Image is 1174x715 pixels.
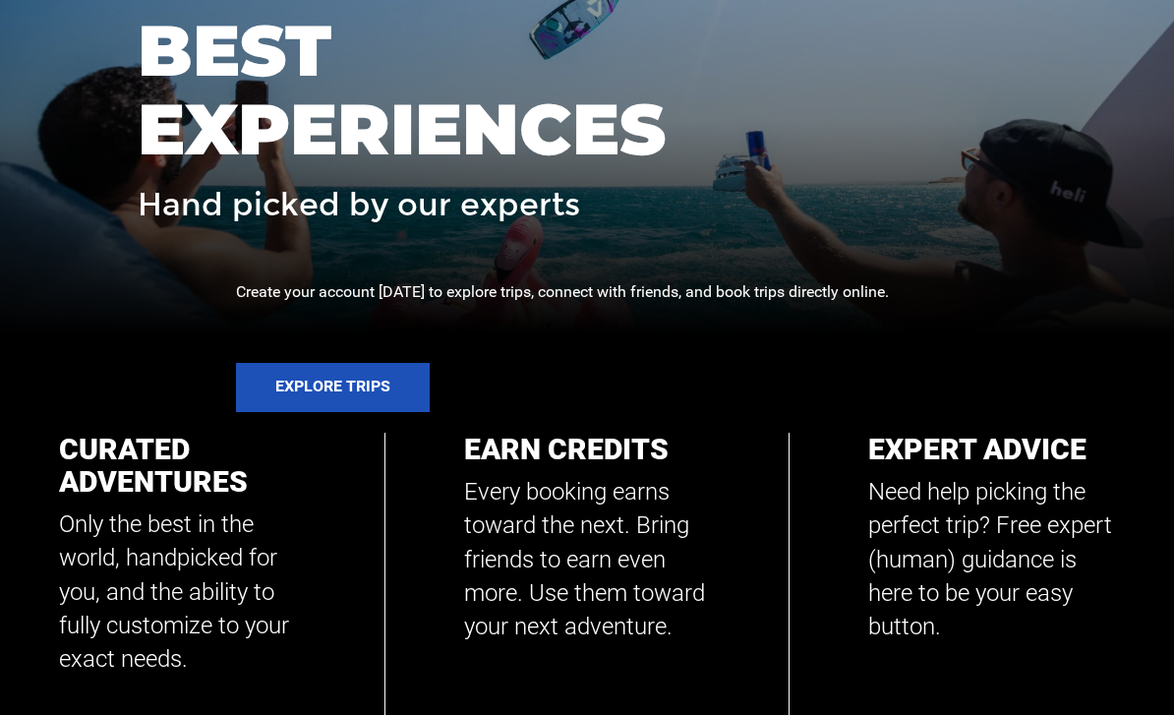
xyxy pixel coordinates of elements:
span: Hand picked by our experts [138,188,580,222]
div: Create your account [DATE] to explore trips, connect with friends, and book trips directly online. [138,281,1036,304]
p: Every booking earns toward the next. Bring friends to earn even more. Use them toward your next a... [464,475,711,643]
h2: Earn Credits [464,433,711,465]
button: Explore Trips [236,363,430,412]
h2: Curated Adventures [59,433,306,498]
p: Need help picking the perfect trip? Free expert (human) guidance is here to be your easy button. [868,475,1115,643]
p: Only the best in the world, handpicked for you, and the ability to fully customize to your exact ... [59,507,306,676]
h2: Expert Advice [868,433,1115,465]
